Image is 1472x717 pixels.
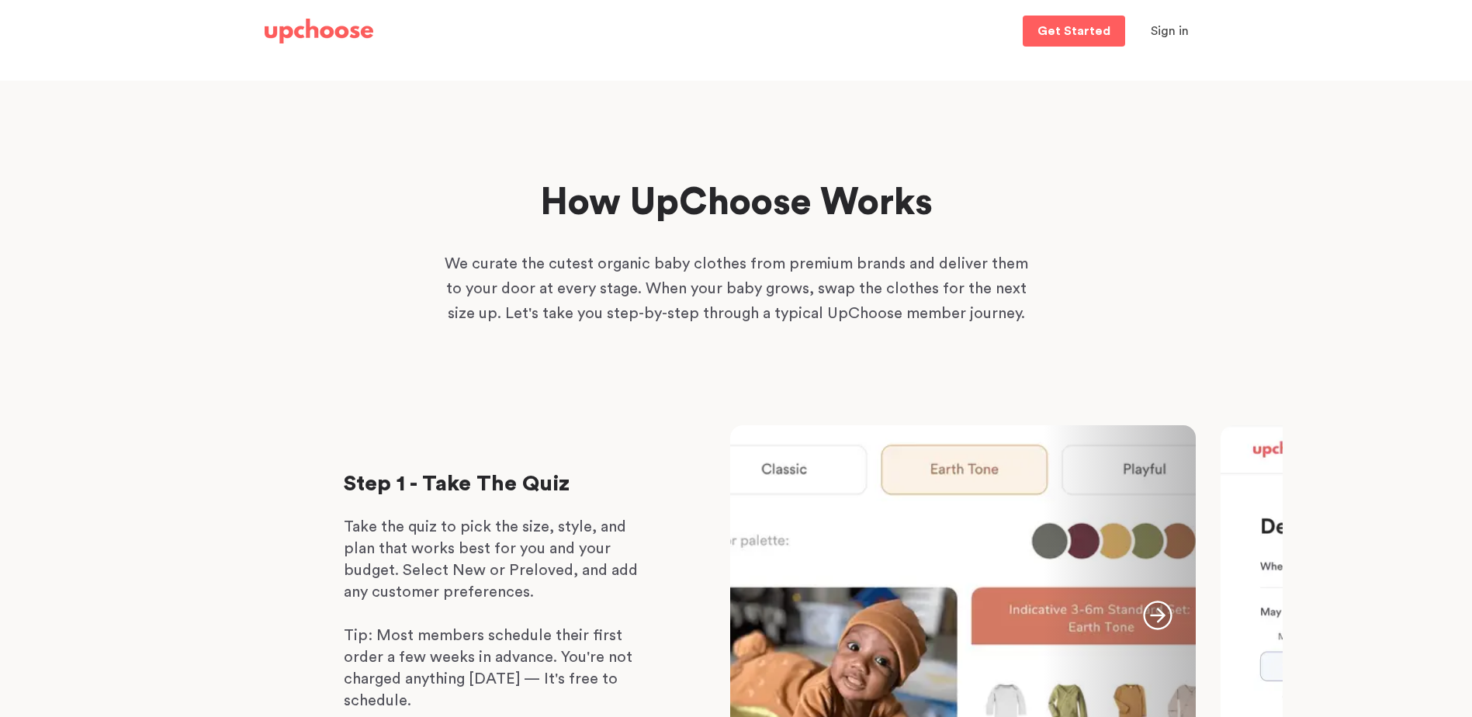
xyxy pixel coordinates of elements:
span: Sign in [1151,25,1189,37]
p: We curate the cutest organic baby clothes from premium brands and deliver them to your door at ev... [442,251,1031,326]
p: Step 1 - Take The Quiz [344,472,654,497]
img: UpChoose [265,19,373,43]
p: Take the quiz to pick the size, style, and plan that works best for you and your budget. Select N... [344,516,654,603]
a: UpChoose [265,16,373,47]
button: Sign in [1131,16,1208,47]
h1: How UpChoose Works [421,178,1052,228]
p: Tip: Most members schedule their first order a few weeks in advance. You're not charged anything ... [344,625,654,712]
a: Get Started [1023,16,1125,47]
p: Get Started [1037,25,1110,37]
